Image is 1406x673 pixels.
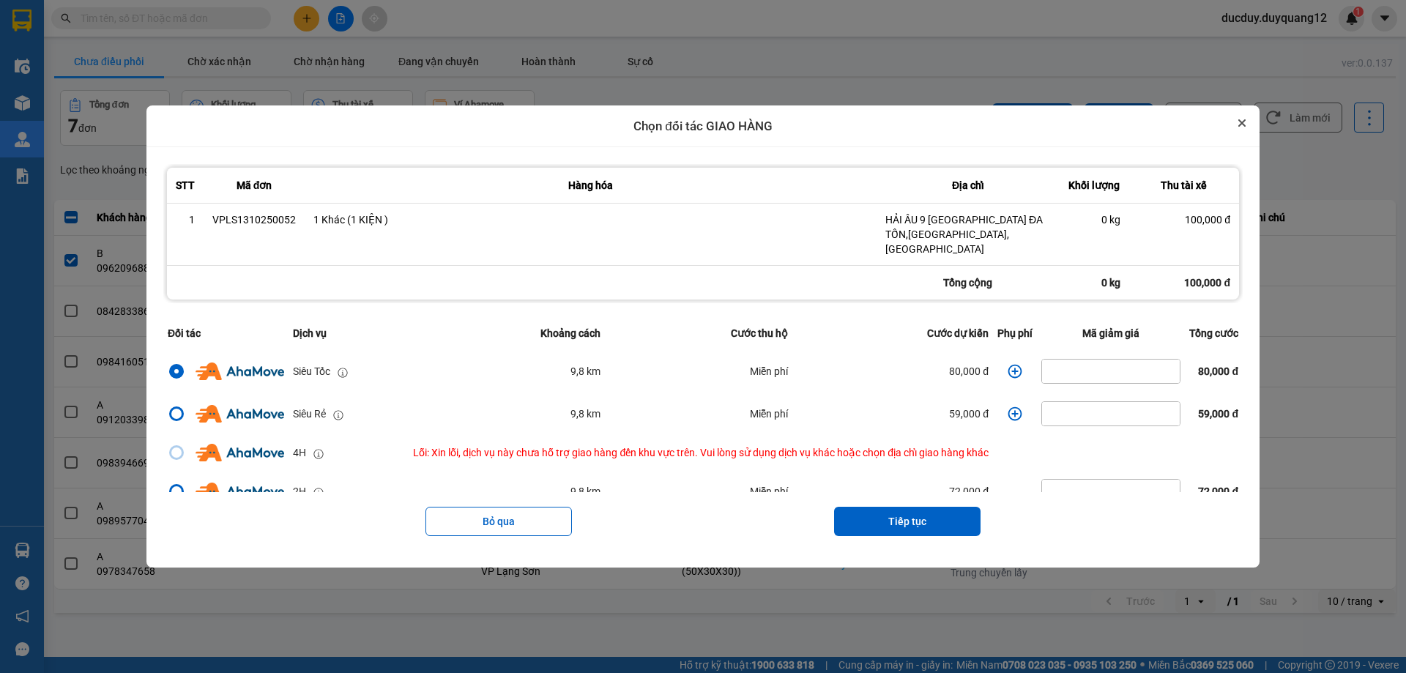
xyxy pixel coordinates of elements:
td: Miễn phí [605,470,792,513]
button: Close [1233,114,1251,132]
span: 80,000 đ [1198,365,1238,377]
div: Mã đơn [212,176,296,194]
th: Khoảng cách [409,316,605,350]
img: Ahamove [196,444,284,461]
td: 9,8 km [409,393,605,435]
div: HẢI ÂU 9 [GEOGRAPHIC_DATA] ĐA TỐN,[GEOGRAPHIC_DATA],[GEOGRAPHIC_DATA] [885,212,1051,256]
td: 72,000 đ [792,470,992,513]
th: Cước thu hộ [605,316,792,350]
button: Tiếp tục [834,507,981,536]
div: Khối lượng [1068,176,1120,194]
th: Tổng cước [1185,316,1243,350]
img: Ahamove [196,405,284,423]
div: VPLS1310250052 [212,212,296,227]
td: 59,000 đ [792,393,992,435]
td: 9,8 km [409,350,605,393]
img: Ahamove [196,362,284,380]
div: Lỗi: Xin lỗi, dịch vụ này chưa hỗ trợ giao hàng đến khu vực trên. Vui lòng sử dụng dịch vụ khác h... [413,445,989,461]
th: Phụ phí [993,316,1037,350]
div: 0 kg [1060,266,1129,300]
div: Tổng cộng [877,266,1060,300]
div: Địa chỉ [885,176,1051,194]
div: 100,000 đ [1129,266,1239,300]
th: Dịch vụ [289,316,409,350]
div: Chọn đối tác GIAO HÀNG [146,105,1260,148]
span: 59,000 đ [1198,408,1238,420]
div: 2H [293,483,306,499]
div: dialog [146,105,1260,568]
td: 80,000 đ [792,350,992,393]
span: 72,000 đ [1198,486,1238,497]
div: 1 [176,212,195,227]
td: Miễn phí [605,393,792,435]
div: 0 kg [1068,212,1120,227]
div: Hàng hóa [313,176,868,194]
div: 100,000 đ [1138,212,1230,227]
td: Miễn phí [605,350,792,393]
th: Cước dự kiến [792,316,992,350]
div: 4H [293,445,306,461]
td: 9,8 km [409,470,605,513]
th: Đối tác [163,316,289,350]
button: Bỏ qua [425,507,572,536]
img: Ahamove [196,483,284,500]
div: Siêu Rẻ [293,406,326,422]
th: Mã giảm giá [1037,316,1185,350]
div: STT [176,176,195,194]
div: 1 Khác (1 KIỆN ) [313,212,868,227]
div: Siêu Tốc [293,363,330,379]
div: Thu tài xế [1138,176,1230,194]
